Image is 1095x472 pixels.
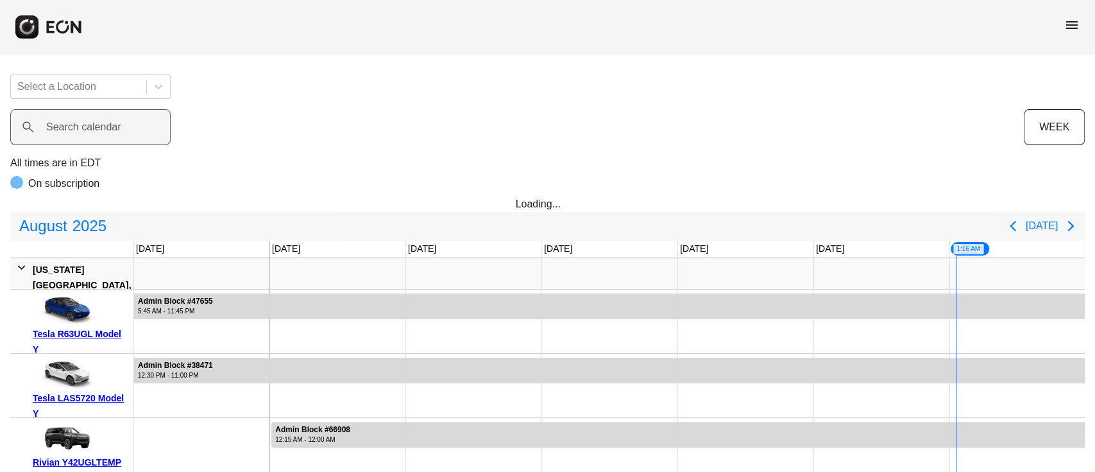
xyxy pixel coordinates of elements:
img: car [33,358,97,390]
div: [DATE] [677,241,711,257]
div: Admin Block #66908 [275,425,350,435]
label: Search calendar [46,119,121,135]
button: [DATE] [1026,214,1058,238]
img: car [33,423,97,455]
div: [DATE] [813,241,847,257]
div: [US_STATE][GEOGRAPHIC_DATA], [GEOGRAPHIC_DATA] [33,262,131,308]
div: Rented for 466 days by Admin Block Current status is rental [133,354,1085,383]
div: [DATE] [133,241,167,257]
div: 12:30 PM - 11:00 PM [138,371,213,380]
button: Next page [1058,213,1083,239]
div: [DATE] [949,241,990,257]
span: menu [1064,17,1080,33]
button: WEEK [1024,109,1085,145]
div: [DATE] [269,241,303,257]
span: 2025 [70,213,109,239]
button: August2025 [12,213,114,239]
div: 5:45 AM - 11:45 PM [138,306,213,316]
div: Admin Block #47655 [138,297,213,306]
div: Admin Block #38471 [138,361,213,371]
div: Rented for 30 days by Admin Block Current status is rental [271,418,1085,448]
p: All times are in EDT [10,155,1085,171]
div: Tesla LAS5720 Model Y [33,390,128,421]
p: On subscription [28,176,99,191]
div: Rented for 702 days by Admin Block Current status is rental [133,290,1085,319]
div: Tesla R63UGL Model Y [33,326,128,357]
div: [DATE] [405,241,439,257]
img: car [33,294,97,326]
button: Previous page [1000,213,1026,239]
span: August [17,213,70,239]
div: Loading... [516,197,580,212]
div: 12:15 AM - 12:00 AM [275,435,350,444]
div: [DATE] [541,241,575,257]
